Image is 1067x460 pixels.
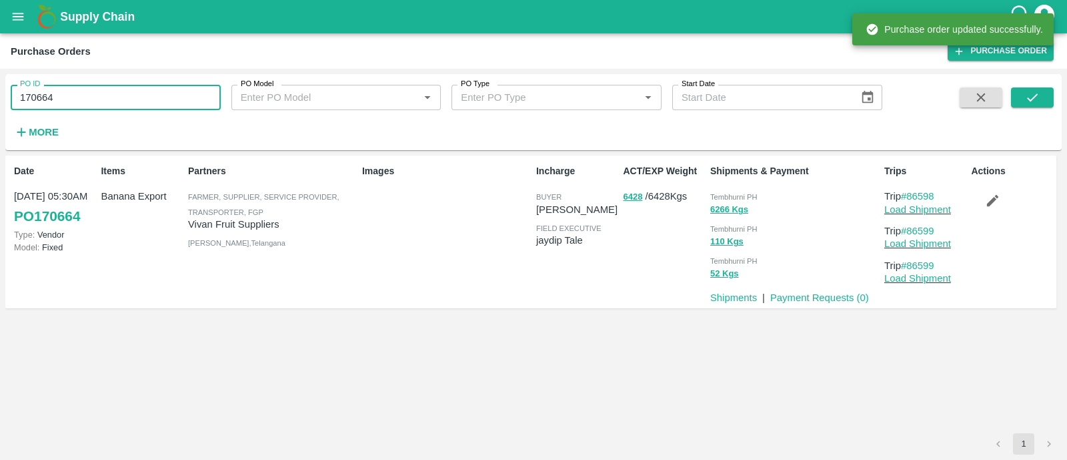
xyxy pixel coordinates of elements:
[710,164,879,178] p: Shipments & Payment
[986,433,1062,455] nav: pagination navigation
[884,189,966,204] p: Trip
[3,1,33,32] button: open drawer
[101,164,182,178] p: Items
[971,164,1052,178] p: Actions
[188,217,357,232] p: Vivan Fruit Suppliers
[884,238,951,249] a: Load Shipment
[682,79,715,89] label: Start Date
[14,242,39,252] span: Model:
[710,234,744,250] button: 110 Kgs
[14,228,95,241] p: Vendor
[884,164,966,178] p: Trips
[640,89,657,106] button: Open
[101,189,182,204] p: Banana Export
[884,273,951,284] a: Load Shipment
[188,193,339,216] span: Farmer, Supplier, Service Provider, Transporter, FGP
[14,204,80,228] a: PO170664
[14,241,95,254] p: Fixed
[884,224,966,238] p: Trip
[14,189,95,204] p: [DATE] 05:30AM
[536,202,618,217] p: [PERSON_NAME]
[623,189,704,204] p: / 6428 Kgs
[710,266,739,282] button: 52 Kgs
[14,164,95,178] p: Date
[866,17,1043,41] div: Purchase order updated successfully.
[710,257,758,265] span: Tembhurni PH
[419,89,436,106] button: Open
[623,164,704,178] p: ACT/EXP Weight
[536,233,618,248] p: jaydip Tale
[884,204,951,215] a: Load Shipment
[536,193,562,201] span: buyer
[672,85,850,110] input: Start Date
[884,258,966,273] p: Trip
[29,127,59,138] strong: More
[241,79,274,89] label: PO Model
[948,41,1054,61] a: Purchase Order
[1009,5,1032,29] div: customer-support
[11,121,62,144] button: More
[623,190,642,205] button: 6428
[14,230,35,240] span: Type:
[235,89,398,106] input: Enter PO Model
[536,224,602,232] span: field executive
[1032,3,1056,31] div: account of current user
[188,239,285,247] span: [PERSON_NAME] , Telangana
[60,10,135,23] b: Supply Chain
[901,191,934,202] a: #86598
[20,79,40,89] label: PO ID
[362,164,531,178] p: Images
[461,79,489,89] label: PO Type
[770,292,869,303] a: Payment Requests (0)
[33,3,60,30] img: logo
[710,202,748,218] button: 6266 Kgs
[757,285,765,305] div: |
[710,193,758,201] span: Tembhurni PH
[188,164,357,178] p: Partners
[11,43,91,60] div: Purchase Orders
[710,225,758,233] span: Tembhurni PH
[11,85,221,110] input: Enter PO ID
[536,164,618,178] p: Incharge
[901,226,934,236] a: #86599
[455,89,618,106] input: Enter PO Type
[710,292,757,303] a: Shipments
[855,85,880,110] button: Choose date
[901,260,934,271] a: #86599
[60,7,1009,26] a: Supply Chain
[1013,433,1034,455] button: page 1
